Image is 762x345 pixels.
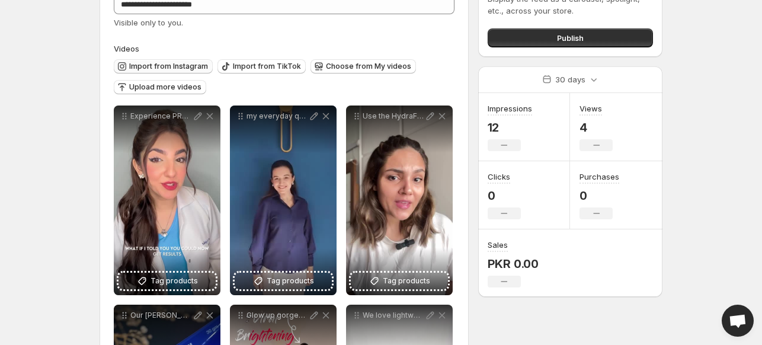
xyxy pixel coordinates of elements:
span: Tag products [151,275,198,287]
p: Our [PERSON_NAME] Cream is powered with Glutathione the ultimate antioxidant that fights dullness... [130,311,192,320]
p: my everyday quick fix redermaesthetics [246,111,308,121]
h3: Impressions [488,103,532,114]
h3: Sales [488,239,508,251]
button: Import from TikTok [217,59,306,74]
span: Choose from My videos [326,62,411,71]
button: Publish [488,28,653,47]
span: Visible only to you. [114,18,183,27]
p: We love lightweight sunscreen and oil-controlling serum [363,311,424,320]
span: Tag products [383,275,430,287]
div: Experience PRP-like results with Tressfix Backed by research and trusted by dermatologists Tressf... [114,106,220,295]
span: Upload more videos [129,82,201,92]
span: Videos [114,44,139,53]
h3: Clicks [488,171,510,183]
button: Import from Instagram [114,59,213,74]
span: Tag products [267,275,314,287]
div: Open chat [722,305,754,337]
h3: Purchases [579,171,619,183]
button: Tag products [119,273,216,289]
button: Tag products [351,273,448,289]
p: 30 days [555,74,585,85]
p: 4 [579,120,613,135]
button: Upload more videos [114,80,206,94]
p: 0 [488,189,521,203]
span: Import from TikTok [233,62,301,71]
span: Publish [557,32,584,44]
p: 0 [579,189,619,203]
div: Use the HydraFX Duo for that smooth flawless base your makeup deserves Collaboration redermaaesth... [346,106,453,295]
span: Import from Instagram [129,62,208,71]
p: Experience PRP-like results with Tressfix Backed by research and trusted by dermatologists Tressf... [130,111,192,121]
p: Use the HydraFX Duo for that smooth flawless base your makeup deserves Collaboration redermaaesth... [363,111,424,121]
p: PKR 0.00 [488,257,539,271]
h3: Views [579,103,602,114]
p: Glow up gorgeous [PERSON_NAME] Brightening [MEDICAL_DATA] Serum because your skin deserves to spa... [246,311,308,320]
p: 12 [488,120,532,135]
div: my everyday quick fix redermaestheticsTag products [230,106,337,295]
button: Choose from My videos [310,59,416,74]
button: Tag products [235,273,332,289]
